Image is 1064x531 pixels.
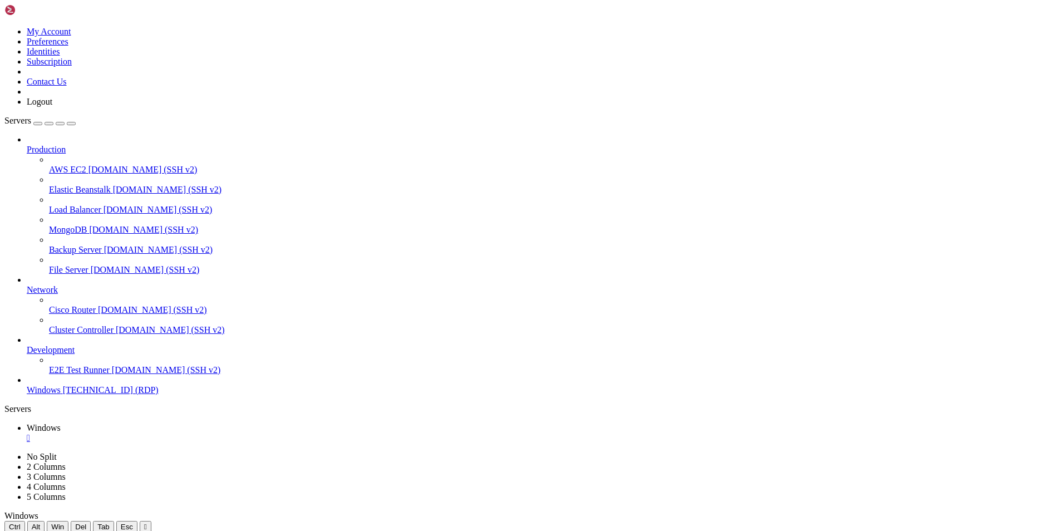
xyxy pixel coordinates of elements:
[49,245,1060,255] a: Backup Server [DOMAIN_NAME] (SSH v2)
[49,265,1060,275] a: File Server [DOMAIN_NAME] (SSH v2)
[49,225,1060,235] a: MongoDB [DOMAIN_NAME] (SSH v2)
[49,305,1060,315] a: Cisco Router [DOMAIN_NAME] (SSH v2)
[49,195,1060,215] li: Load Balancer [DOMAIN_NAME] (SSH v2)
[144,523,147,531] div: 
[27,423,61,432] span: Windows
[27,482,66,491] a: 4 Columns
[27,492,66,501] a: 5 Columns
[27,375,1060,395] li: Windows [TECHNICAL_ID] (RDP)
[49,175,1060,195] li: Elastic Beanstalk [DOMAIN_NAME] (SSH v2)
[49,165,1060,175] a: AWS EC2 [DOMAIN_NAME] (SSH v2)
[4,4,68,16] img: Shellngn
[9,523,21,531] span: Ctrl
[98,305,207,314] span: [DOMAIN_NAME] (SSH v2)
[49,245,102,254] span: Backup Server
[4,511,38,520] span: Windows
[32,523,41,531] span: Alt
[75,523,86,531] span: Del
[49,185,1060,195] a: Elastic Beanstalk [DOMAIN_NAME] (SSH v2)
[27,345,75,355] span: Development
[49,215,1060,235] li: MongoDB [DOMAIN_NAME] (SSH v2)
[104,205,213,214] span: [DOMAIN_NAME] (SSH v2)
[63,385,159,395] span: [TECHNICAL_ID] (RDP)
[27,57,72,66] a: Subscription
[49,205,1060,215] a: Load Balancer [DOMAIN_NAME] (SSH v2)
[27,385,1060,395] a: Windows [TECHNICAL_ID] (RDP)
[27,285,1060,295] a: Network
[49,235,1060,255] li: Backup Server [DOMAIN_NAME] (SSH v2)
[49,255,1060,275] li: File Server [DOMAIN_NAME] (SSH v2)
[88,165,198,174] span: [DOMAIN_NAME] (SSH v2)
[49,155,1060,175] li: AWS EC2 [DOMAIN_NAME] (SSH v2)
[104,245,213,254] span: [DOMAIN_NAME] (SSH v2)
[27,462,66,471] a: 2 Columns
[89,225,198,234] span: [DOMAIN_NAME] (SSH v2)
[49,225,87,234] span: MongoDB
[49,365,1060,375] a: E2E Test Runner [DOMAIN_NAME] (SSH v2)
[91,265,200,274] span: [DOMAIN_NAME] (SSH v2)
[97,523,110,531] span: Tab
[49,305,96,314] span: Cisco Router
[27,452,57,461] a: No Split
[4,404,1060,414] div: Servers
[4,116,31,125] span: Servers
[27,27,71,36] a: My Account
[27,135,1060,275] li: Production
[49,365,110,375] span: E2E Test Runner
[27,385,61,395] span: Windows
[49,315,1060,335] li: Cluster Controller [DOMAIN_NAME] (SSH v2)
[27,433,1060,443] a: 
[49,295,1060,315] li: Cisco Router [DOMAIN_NAME] (SSH v2)
[27,335,1060,375] li: Development
[27,47,60,56] a: Identities
[121,523,133,531] span: Esc
[27,77,67,86] a: Contact Us
[49,325,1060,335] a: Cluster Controller [DOMAIN_NAME] (SSH v2)
[49,185,111,194] span: Elastic Beanstalk
[27,145,1060,155] a: Production
[27,472,66,481] a: 3 Columns
[27,285,58,294] span: Network
[51,523,64,531] span: Win
[116,325,225,335] span: [DOMAIN_NAME] (SSH v2)
[49,165,86,174] span: AWS EC2
[49,325,114,335] span: Cluster Controller
[27,97,52,106] a: Logout
[49,265,88,274] span: File Server
[113,185,222,194] span: [DOMAIN_NAME] (SSH v2)
[27,275,1060,335] li: Network
[112,365,221,375] span: [DOMAIN_NAME] (SSH v2)
[49,205,101,214] span: Load Balancer
[27,37,68,46] a: Preferences
[49,355,1060,375] li: E2E Test Runner [DOMAIN_NAME] (SSH v2)
[27,145,66,154] span: Production
[27,345,1060,355] a: Development
[4,116,76,125] a: Servers
[27,423,1060,443] a: Windows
